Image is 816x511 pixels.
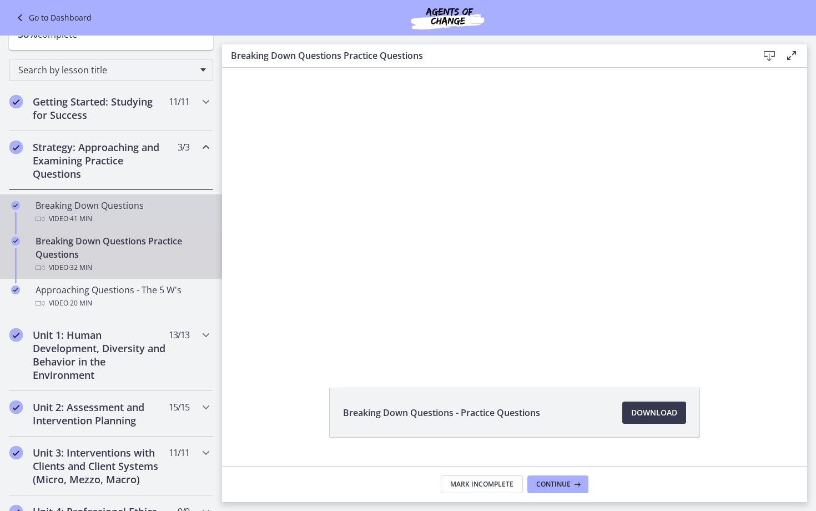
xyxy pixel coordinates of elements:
span: Continue [536,480,571,489]
i: Completed [9,400,23,414]
h2: Getting Started: Studying for Success [33,95,168,122]
div: Breaking Down Questions Practice Questions [36,234,209,274]
h2: Unit 1: Human Development, Diversity and Behavior in the Environment [33,328,168,382]
span: 11 / 11 [169,446,189,459]
div: Video [36,212,209,226]
i: Completed [9,328,23,342]
a: Go to Dashboard [13,11,92,24]
span: Search by lesson title [18,64,195,76]
i: Completed [11,201,20,210]
img: Agents of Change [381,4,514,31]
h2: Unit 2: Assessment and Intervention Planning [33,400,168,427]
button: Continue [527,475,588,493]
div: Breaking Down Questions [36,199,209,226]
i: Completed [9,95,23,108]
span: · 20 min [68,297,92,310]
a: Download [622,402,686,424]
span: 13 / 13 [169,328,189,342]
button: Mark Incomplete [441,475,523,493]
span: 3 / 3 [178,141,189,154]
div: Approaching Questions - The 5 W's [36,283,209,310]
span: · 41 min [68,212,92,226]
div: Video [36,261,209,274]
div: Search by lesson title [9,59,213,81]
i: Completed [9,446,23,459]
iframe: Video Lesson [222,68,807,362]
h2: Unit 3: Interventions with Clients and Client Systems (Micro, Mezzo, Macro) [33,446,168,486]
div: Video [36,297,209,310]
span: Mark Incomplete [450,480,513,489]
span: Breaking Down Questions - Practice Questions [343,406,540,419]
span: Download [631,406,677,419]
span: 15 / 15 [169,400,189,414]
i: Completed [11,285,20,294]
i: Completed [11,237,20,246]
h3: Breaking Down Questions Practice Questions [231,49,741,62]
span: 11 / 11 [169,95,189,108]
i: Completed [9,141,23,154]
span: · 32 min [68,261,92,274]
h2: Strategy: Approaching and Examining Practice Questions [33,141,168,181]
